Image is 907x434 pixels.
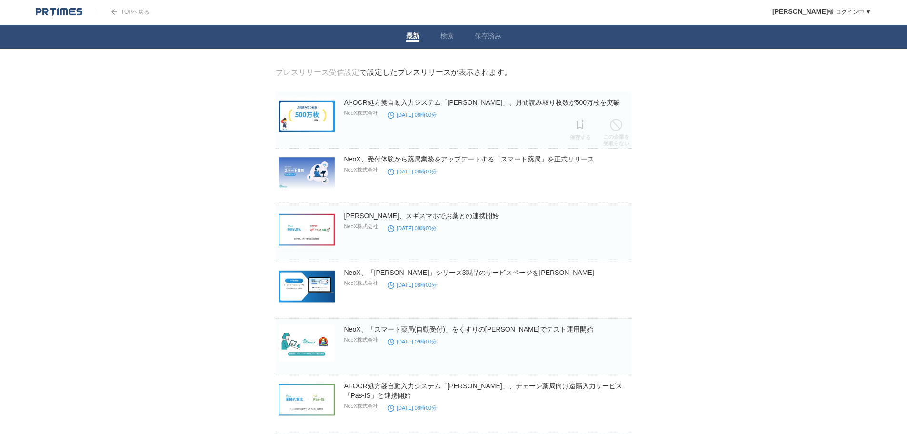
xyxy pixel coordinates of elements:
a: NeoX、「スマート薬局(自動受付)」をくすりの[PERSON_NAME]でテスト運用開始 [344,325,593,333]
img: NeoX、「薬師丸」シリーズ3製品のサービスページを一新 [279,268,335,305]
img: logo.png [36,7,82,17]
a: NeoX、「[PERSON_NAME]」シリーズ3製品のサービスページを[PERSON_NAME] [344,269,594,276]
img: arrow.png [111,9,117,15]
a: この企業を受取らない [603,116,629,147]
a: 最新 [406,32,419,42]
a: [PERSON_NAME]様 ログイン中 ▼ [772,9,871,15]
a: NeoX、受付体験から薬局業務をアップデートする「スマート薬局」を正式リリース [344,155,594,163]
a: TOPへ戻る [97,9,150,15]
p: NeoX株式会社 [344,223,379,230]
img: NeoX、受付体験から薬局業務をアップデートする「スマート薬局」を正式リリース [279,154,335,192]
span: [PERSON_NAME] [772,8,828,15]
time: [DATE] 08時00分 [388,282,437,288]
a: 保存済み [475,32,501,42]
p: NeoX株式会社 [344,110,379,117]
p: NeoX株式会社 [344,403,379,410]
a: 検索 [440,32,454,42]
time: [DATE] 08時00分 [388,169,437,174]
img: NeoX、「スマート薬局(自動受付)」をくすりの福太郎でテスト運用開始 [279,324,335,362]
a: [PERSON_NAME]、スギスマホでお薬との連携開始 [344,212,499,220]
a: 保存する [570,117,591,141]
time: [DATE] 09時00分 [388,339,437,344]
a: プレスリリース受信設定 [276,68,359,76]
time: [DATE] 08時00分 [388,405,437,411]
a: AI-OCR処方箋自動入力システム「[PERSON_NAME]」、月間読み取り枚数が500万枚を突破 [344,99,620,106]
div: で設定したプレスリリースが表示されます。 [276,68,512,78]
img: AI-OCR処方箋自動入力システム「薬師丸賢太」、チェーン薬局向け遠隔入力サービス「Pas-IS」と連携開始 [279,381,335,418]
img: 薬師丸賢太、スギスマホでお薬との連携開始 [279,211,335,248]
p: NeoX株式会社 [344,336,379,343]
p: NeoX株式会社 [344,166,379,173]
img: AI-OCR処方箋自動入力システム「薬師丸賢太」、月間読み取り枚数が500万枚を突破 [279,98,335,135]
time: [DATE] 08時00分 [388,225,437,231]
p: NeoX株式会社 [344,280,379,287]
a: AI-OCR処方箋自動入力システム「[PERSON_NAME]」、チェーン薬局向け遠隔入力サービス「Pas-IS」と連携開始 [344,382,622,399]
time: [DATE] 08時00分 [388,112,437,118]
